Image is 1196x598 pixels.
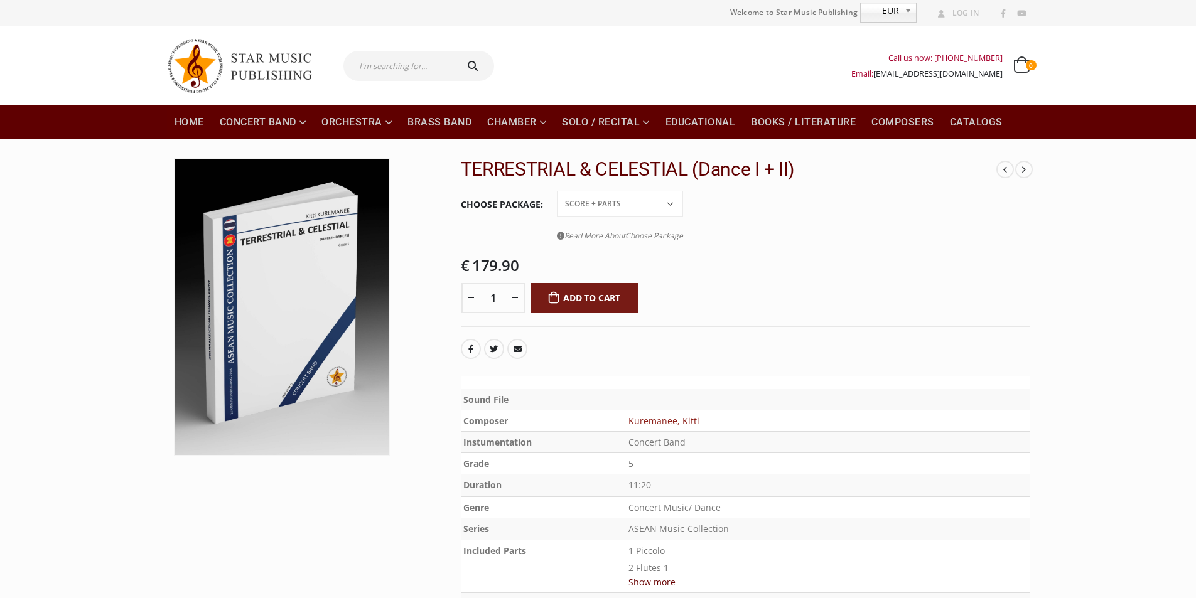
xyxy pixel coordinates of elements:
button: + [507,283,525,313]
a: Facebook [461,339,481,359]
a: Brass Band [400,105,479,139]
a: Email [507,339,527,359]
b: Sound File [463,393,509,405]
a: Books / Literature [743,105,863,139]
label: Choose Package [461,191,543,218]
a: Home [167,105,212,139]
b: Duration [463,479,502,491]
div: Call us now: [PHONE_NUMBER] [851,50,1003,66]
a: Facebook [995,6,1011,22]
a: Catalogs [942,105,1010,139]
b: Instumentation [463,436,532,448]
a: Youtube [1013,6,1030,22]
button: - [461,283,480,313]
div: Email: [851,66,1003,82]
a: Composers [864,105,942,139]
p: ASEAN Music Collection [628,521,1027,538]
a: Concert Band [212,105,314,139]
bdi: 179.90 [461,255,519,275]
a: Twitter [484,339,504,359]
b: Series [463,523,489,535]
span: € [461,255,470,275]
input: Product quantity [480,283,507,313]
a: Educational [658,105,743,139]
a: Solo / Recital [554,105,657,139]
button: Add to cart [531,283,638,313]
b: Included Parts [463,545,526,557]
input: I'm searching for... [343,51,455,81]
a: Log In [933,5,979,21]
span: 0 [1026,60,1036,70]
button: Search [455,51,495,81]
button: Show more [628,574,676,590]
td: Concert Music/ Dance [626,496,1030,518]
img: Star Music Publishing [167,33,324,99]
b: Genre [463,501,489,513]
a: Read More AboutChoose Package [557,228,683,243]
p: 11:20 [628,477,1027,494]
img: SMP-10-0177 3D [175,159,390,455]
b: Composer [463,415,508,427]
a: Kuremanee, Kitti [628,415,699,427]
a: Chamber [480,105,554,139]
b: Grade [463,457,489,469]
a: [EMAIL_ADDRESS][DOMAIN_NAME] [873,68,1003,79]
h2: TERRESTRIAL & CELESTIAL (Dance I + II) [461,158,997,181]
td: 5 [626,453,1030,474]
a: Orchestra [314,105,399,139]
td: Concert Band [626,432,1030,453]
span: Welcome to Star Music Publishing [730,3,858,22]
span: Choose Package [625,230,683,241]
span: EUR [861,3,900,18]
